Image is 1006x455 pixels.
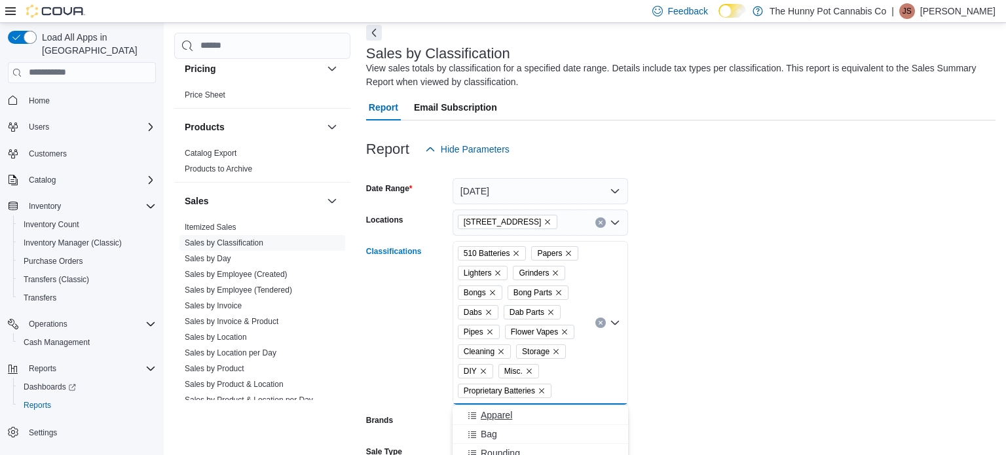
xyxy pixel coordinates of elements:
[3,315,161,333] button: Operations
[891,3,894,19] p: |
[522,345,550,358] span: Storage
[595,217,606,228] button: Clear input
[29,319,67,329] span: Operations
[498,364,539,378] span: Misc.
[561,328,568,336] button: Remove Flower Vapes from selection in this group
[458,246,527,261] span: 510 Batteries
[185,90,225,100] a: Price Sheet
[18,397,156,413] span: Reports
[565,249,572,257] button: Remove Papers from selection in this group
[485,308,493,316] button: Remove Dabs from selection in this group
[508,285,568,300] span: Bong Parts
[185,194,322,208] button: Sales
[324,193,340,209] button: Sales
[366,25,382,41] button: Next
[24,119,156,135] span: Users
[3,197,161,215] button: Inventory
[464,215,542,228] span: [STREET_ADDRESS]
[24,92,156,109] span: Home
[511,325,558,338] span: Flower Vapes
[185,164,252,174] span: Products to Archive
[464,384,535,397] span: Proprietary Batteries
[453,406,628,425] button: Apparel
[24,119,54,135] button: Users
[185,285,292,295] a: Sales by Employee (Tendered)
[185,149,236,158] a: Catalog Export
[3,422,161,441] button: Settings
[18,272,156,287] span: Transfers (Classic)
[464,325,483,338] span: Pipes
[414,94,497,120] span: Email Subscription
[185,332,247,342] span: Sales by Location
[494,269,502,277] button: Remove Lighters from selection in this group
[366,183,413,194] label: Date Range
[366,215,403,225] label: Locations
[26,5,85,18] img: Cova
[18,379,81,395] a: Dashboards
[18,290,62,306] a: Transfers
[458,305,498,319] span: Dabs
[464,365,477,378] span: DIY
[24,337,90,348] span: Cash Management
[24,316,156,332] span: Operations
[366,62,989,89] div: View sales totals by classification for a specified date range. Details include tax types per cla...
[18,217,84,232] a: Inventory Count
[185,317,278,326] a: Sales by Invoice & Product
[18,335,156,350] span: Cash Management
[185,300,242,311] span: Sales by Invoice
[458,364,493,378] span: DIY
[185,164,252,173] a: Products to Archive
[18,235,156,251] span: Inventory Manager (Classic)
[24,198,156,214] span: Inventory
[481,428,497,441] span: Bag
[366,246,422,257] label: Classifications
[610,318,620,328] button: Close list of options
[899,3,915,19] div: Jessica Steinmetz
[464,345,494,358] span: Cleaning
[458,344,511,359] span: Cleaning
[510,306,544,319] span: Dab Parts
[24,145,156,162] span: Customers
[13,333,161,352] button: Cash Management
[185,120,322,134] button: Products
[13,378,161,396] a: Dashboards
[185,270,288,279] a: Sales by Employee (Created)
[525,367,533,375] button: Remove Misc. from selection in this group
[24,172,61,188] button: Catalog
[13,270,161,289] button: Transfers (Classic)
[18,272,94,287] a: Transfers (Classic)
[552,348,560,355] button: Remove Storage from selection in this group
[366,46,510,62] h3: Sales by Classification
[366,415,393,426] label: Brands
[185,316,278,327] span: Sales by Invoice & Product
[24,274,89,285] span: Transfers (Classic)
[18,379,156,395] span: Dashboards
[185,223,236,232] a: Itemized Sales
[185,222,236,232] span: Itemized Sales
[18,235,127,251] a: Inventory Manager (Classic)
[29,175,56,185] span: Catalog
[185,238,263,248] span: Sales by Classification
[174,87,350,108] div: Pricing
[3,144,161,163] button: Customers
[519,266,549,280] span: Grinders
[18,217,156,232] span: Inventory Count
[185,364,244,373] a: Sales by Product
[29,96,50,106] span: Home
[174,219,350,429] div: Sales
[24,424,156,440] span: Settings
[185,120,225,134] h3: Products
[13,396,161,414] button: Reports
[185,301,242,310] a: Sales by Invoice
[458,285,502,300] span: Bongs
[185,269,288,280] span: Sales by Employee (Created)
[185,333,247,342] a: Sales by Location
[324,119,340,135] button: Products
[24,293,56,303] span: Transfers
[13,289,161,307] button: Transfers
[537,247,562,260] span: Papers
[29,122,49,132] span: Users
[458,325,500,339] span: Pipes
[24,146,72,162] a: Customers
